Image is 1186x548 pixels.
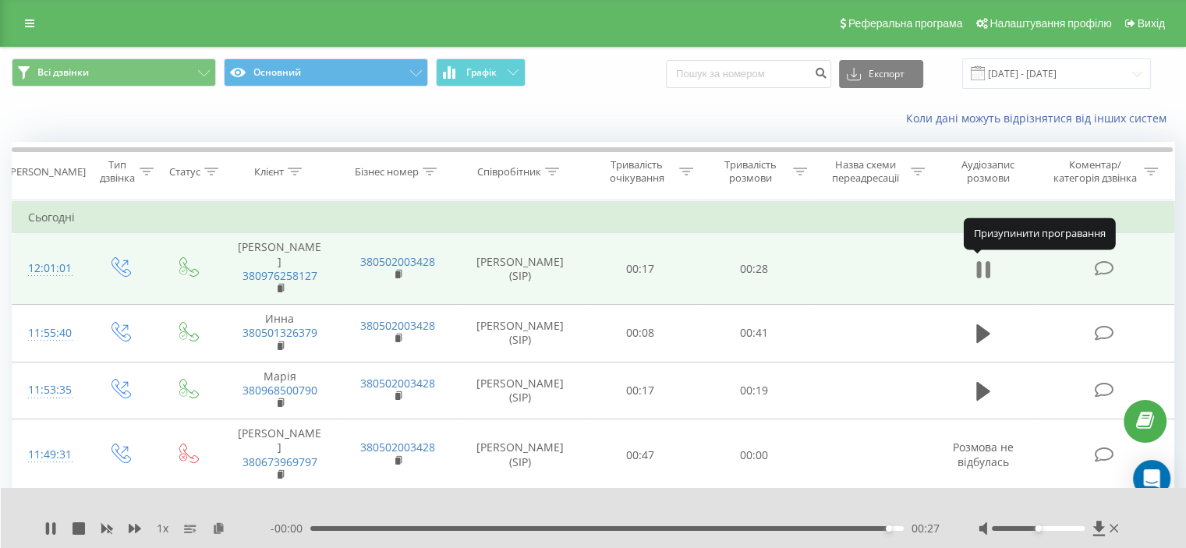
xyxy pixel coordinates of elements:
button: Експорт [839,60,923,88]
span: Розмова не відбулась [953,440,1014,468]
a: Коли дані можуть відрізнятися вiд інших систем [906,111,1174,126]
div: Open Intercom Messenger [1133,460,1170,497]
td: Сьогодні [12,202,1174,233]
div: Призупинити програвання [964,218,1116,249]
span: Графік [466,67,497,78]
td: [PERSON_NAME] [221,419,338,491]
div: Назва схеми переадресації [825,158,907,185]
td: [PERSON_NAME] (SIP) [457,419,584,491]
div: 11:53:35 [28,375,69,405]
span: Вихід [1138,17,1165,30]
a: 380502003428 [360,376,435,391]
div: Клієнт [254,165,284,179]
td: Марія [221,362,338,419]
button: Графік [436,58,526,87]
a: 380502003428 [360,254,435,269]
td: 00:00 [697,419,810,491]
span: - 00:00 [271,521,310,536]
a: 380502003428 [360,318,435,333]
input: Пошук за номером [666,60,831,88]
td: 00:28 [697,233,810,305]
td: 00:47 [584,419,697,491]
a: 380976258127 [243,268,317,283]
span: 00:27 [912,521,940,536]
span: Налаштування профілю [990,17,1111,30]
a: 380968500790 [243,383,317,398]
td: 00:08 [584,305,697,362]
td: Инна [221,305,338,362]
div: 12:01:01 [28,253,69,284]
span: Реферальна програма [848,17,963,30]
button: Основний [224,58,428,87]
span: 1 x [157,521,168,536]
div: Бізнес номер [355,165,419,179]
div: Тип дзвінка [98,158,135,185]
span: Всі дзвінки [37,66,89,79]
td: [PERSON_NAME] (SIP) [457,233,584,305]
div: 11:49:31 [28,440,69,470]
td: [PERSON_NAME] [221,233,338,305]
div: Статус [169,165,200,179]
td: [PERSON_NAME] (SIP) [457,305,584,362]
td: 00:17 [584,233,697,305]
div: [PERSON_NAME] [7,165,86,179]
td: 00:17 [584,362,697,419]
td: 00:19 [697,362,810,419]
div: Accessibility label [886,525,892,532]
div: 11:55:40 [28,318,69,348]
td: 00:41 [697,305,810,362]
a: 380502003428 [360,440,435,454]
td: [PERSON_NAME] (SIP) [457,362,584,419]
div: Тривалість очікування [598,158,676,185]
button: Всі дзвінки [12,58,216,87]
a: 380501326379 [243,325,317,340]
div: Accessibility label [1035,525,1041,532]
a: 380673969797 [243,454,317,469]
div: Співробітник [477,165,541,179]
div: Аудіозапис розмови [943,158,1034,185]
div: Тривалість розмови [711,158,789,185]
div: Коментар/категорія дзвінка [1049,158,1140,185]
